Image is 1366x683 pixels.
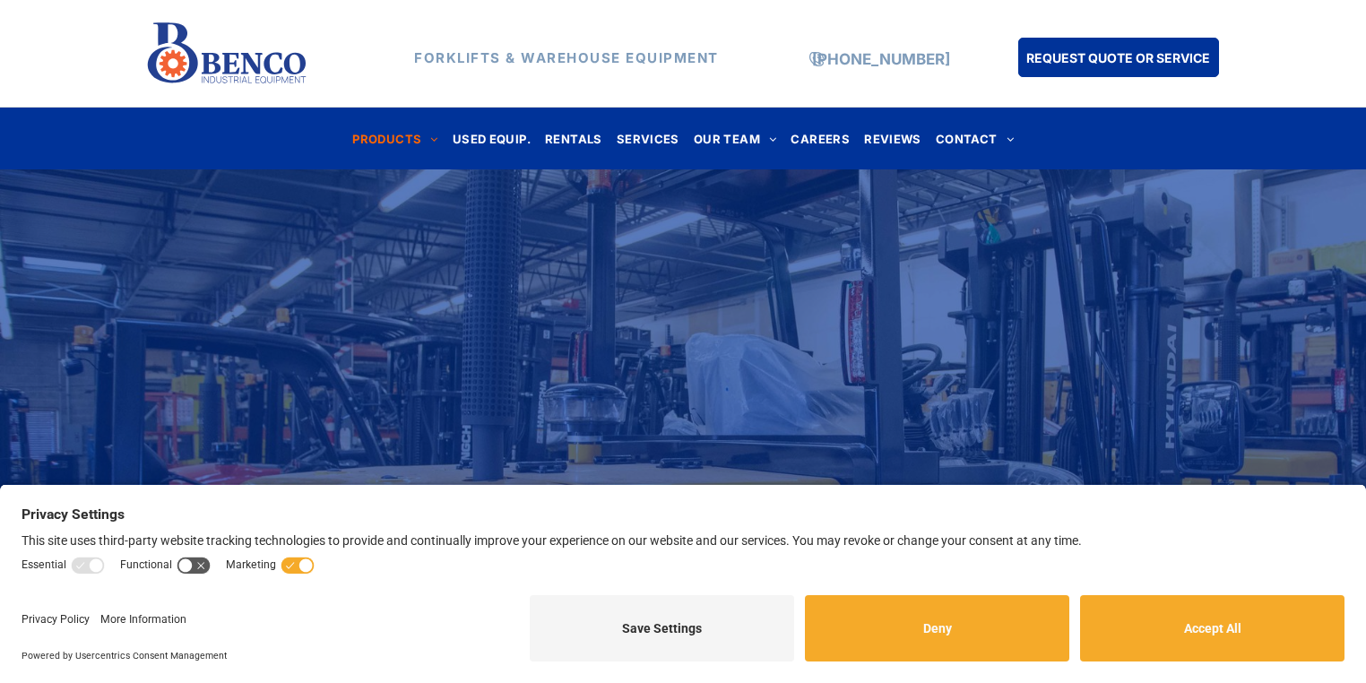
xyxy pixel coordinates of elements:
a: CAREERS [783,126,857,151]
strong: FORKLIFTS & WAREHOUSE EQUIPMENT [414,49,719,66]
a: RENTALS [538,126,610,151]
a: [PHONE_NUMBER] [812,50,950,68]
a: PRODUCTS [345,126,445,151]
a: USED EQUIP. [445,126,538,151]
a: REQUEST QUOTE OR SERVICE [1018,38,1219,77]
a: SERVICES [610,126,687,151]
a: REVIEWS [857,126,929,151]
a: OUR TEAM [687,126,784,151]
span: REQUEST QUOTE OR SERVICE [1026,41,1210,74]
a: CONTACT [929,126,1021,151]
